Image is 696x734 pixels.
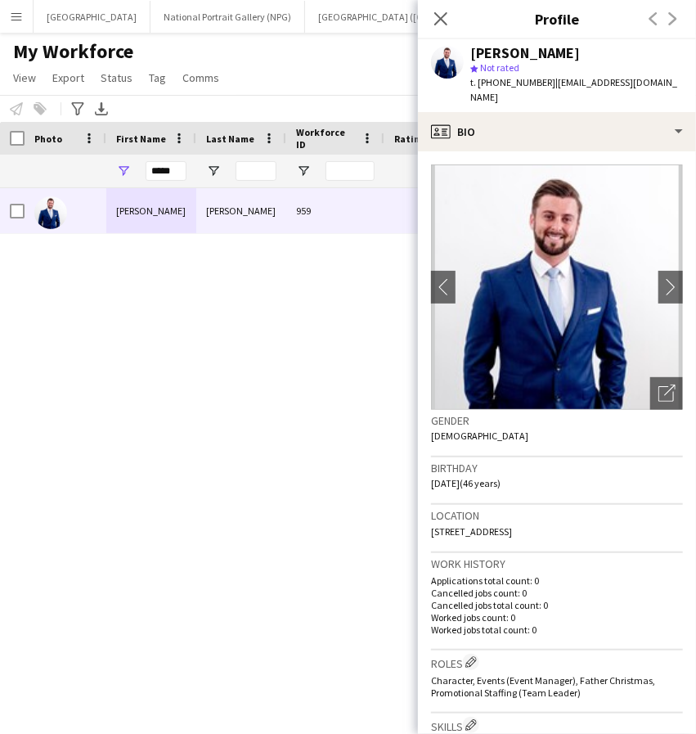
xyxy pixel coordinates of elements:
img: Crew avatar or photo [431,164,683,410]
button: Open Filter Menu [116,164,131,178]
span: Tag [149,70,166,85]
span: My Workforce [13,39,133,64]
p: Cancelled jobs total count: 0 [431,599,683,611]
img: Shane Ankcorn [34,196,67,229]
span: [STREET_ADDRESS] [431,525,512,538]
span: Status [101,70,132,85]
p: Cancelled jobs count: 0 [431,587,683,599]
p: Worked jobs count: 0 [431,611,683,624]
button: [GEOGRAPHIC_DATA] ([GEOGRAPHIC_DATA]) [305,1,520,33]
a: Tag [142,67,173,88]
input: Workforce ID Filter Input [326,161,375,181]
span: [DEMOGRAPHIC_DATA] [431,430,528,442]
p: Worked jobs total count: 0 [431,624,683,636]
span: Last Name [206,133,254,145]
h3: Skills [431,717,683,734]
span: First Name [116,133,166,145]
h3: Roles [431,654,683,671]
span: Comms [182,70,219,85]
button: [GEOGRAPHIC_DATA] [34,1,150,33]
span: t. [PHONE_NUMBER] [470,76,555,88]
button: Open Filter Menu [296,164,311,178]
div: 959 [286,188,384,233]
div: [PERSON_NAME] [196,188,286,233]
h3: Gender [431,413,683,428]
button: Open Filter Menu [206,164,221,178]
h3: Location [431,508,683,523]
div: Open photos pop-in [650,377,683,410]
span: Character, Events (Event Manager), Father Christmas, Promotional Staffing (Team Leader) [431,674,655,699]
span: Rating [394,133,425,145]
div: [PERSON_NAME] [106,188,196,233]
a: Export [46,67,91,88]
span: Photo [34,133,62,145]
input: First Name Filter Input [146,161,186,181]
span: View [13,70,36,85]
span: Workforce ID [296,126,355,151]
div: Bio [418,112,696,151]
a: View [7,67,43,88]
p: Applications total count: 0 [431,574,683,587]
span: Not rated [480,61,519,74]
h3: Birthday [431,461,683,475]
app-action-btn: Export XLSX [92,99,111,119]
app-action-btn: Advanced filters [68,99,88,119]
a: Comms [176,67,226,88]
div: [PERSON_NAME] [470,46,580,61]
a: Status [94,67,139,88]
input: Last Name Filter Input [236,161,276,181]
h3: Profile [418,8,696,29]
span: | [EMAIL_ADDRESS][DOMAIN_NAME] [470,76,677,103]
button: National Portrait Gallery (NPG) [150,1,305,33]
span: Export [52,70,84,85]
h3: Work history [431,556,683,571]
span: [DATE] (46 years) [431,477,501,489]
